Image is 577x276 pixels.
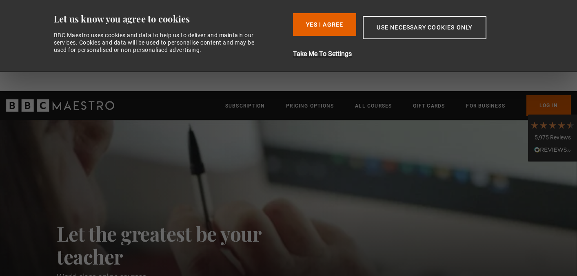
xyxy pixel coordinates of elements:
div: BBC Maestro uses cookies and data to help us to deliver and maintain our services. Cookies and da... [54,31,264,54]
a: For business [466,102,505,110]
a: Log In [526,95,571,116]
div: 4.7 Stars [530,121,575,130]
button: Use necessary cookies only [363,16,486,39]
div: Let us know you agree to cookies [54,13,287,25]
a: Gift Cards [413,102,445,110]
nav: Primary [225,95,571,116]
div: Read All Reviews [530,146,575,155]
a: Subscription [225,102,265,110]
a: Pricing Options [286,102,334,110]
div: 5,975 ReviewsRead All Reviews [528,114,577,162]
h2: Let the greatest be your teacher [57,222,297,268]
svg: BBC Maestro [6,99,114,112]
div: 5,975 Reviews [530,134,575,142]
img: REVIEWS.io [534,147,571,153]
a: All Courses [355,102,392,110]
button: Yes I Agree [293,13,356,36]
button: Take Me To Settings [293,49,529,59]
